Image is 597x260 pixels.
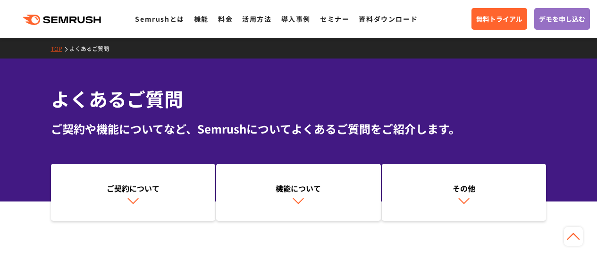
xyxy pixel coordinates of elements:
[51,85,547,113] h1: よくあるご質問
[320,14,349,24] a: セミナー
[382,164,547,221] a: その他
[56,183,211,194] div: ご契約について
[476,14,522,24] span: 無料トライアル
[359,14,418,24] a: 資料ダウンロード
[221,183,376,194] div: 機能について
[242,14,271,24] a: 活用方法
[471,8,527,30] a: 無料トライアル
[216,164,381,221] a: 機能について
[194,14,209,24] a: 機能
[218,14,233,24] a: 料金
[69,44,116,52] a: よくあるご質問
[539,14,585,24] span: デモを申し込む
[534,8,590,30] a: デモを申し込む
[135,14,184,24] a: Semrushとは
[51,164,216,221] a: ご契約について
[387,183,542,194] div: その他
[51,44,69,52] a: TOP
[281,14,311,24] a: 導入事例
[51,120,547,137] div: ご契約や機能についてなど、Semrushについてよくあるご質問をご紹介します。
